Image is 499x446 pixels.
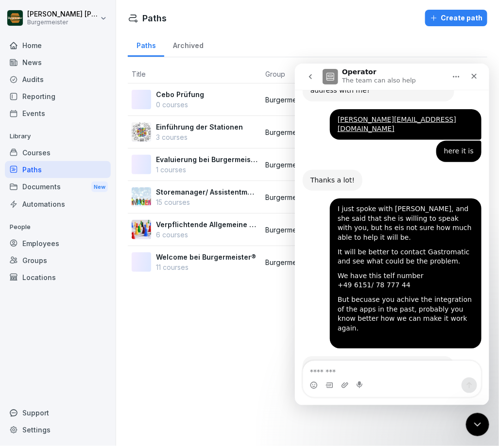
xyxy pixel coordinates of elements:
[466,413,489,436] iframe: To enrich screen reader interactions, please activate Accessibility in Grammarly extension settings
[265,160,364,170] p: Burgermeister
[5,54,111,71] a: News
[5,88,111,105] a: Reporting
[5,129,111,144] p: Library
[8,293,159,362] div: Thanks [PERSON_NAME], just spoke to [PERSON_NAME] over the phone. We will investigate where the p...
[132,187,151,207] img: s0ko8y4pw9msovmc14bxhdgh.png
[265,257,364,267] p: Burgermeister
[128,32,164,57] a: Paths
[5,404,111,421] div: Support
[5,219,111,235] p: People
[430,13,482,23] div: Create path
[62,318,69,326] button: Start recording
[27,19,98,26] p: Burgermeister
[261,65,368,83] th: Group
[164,32,212,57] a: Archived
[5,37,111,54] a: Home
[156,187,258,197] p: Storemanager/ Assistentmanager
[5,105,111,122] a: Events
[5,144,111,161] a: Courses
[5,178,111,196] div: Documents
[8,297,187,314] textarea: Message…
[5,252,111,269] a: Groups
[265,127,364,137] p: Burgermeister
[15,318,23,326] button: Emoji picker
[142,12,167,25] h1: Paths
[132,70,146,78] span: Title
[156,262,256,272] p: 11 courses
[132,220,151,239] img: ges0wsbz3tq6sxdqsr06isru.png
[5,269,111,286] a: Locations
[27,10,98,18] p: [PERSON_NAME] [PERSON_NAME] [PERSON_NAME]
[5,235,111,252] a: Employees
[156,165,258,175] p: 1 courses
[265,192,364,202] p: Burgermeister
[156,154,258,165] p: Evaluierung bei Burgermeister®
[31,318,38,326] button: Gif picker
[8,293,187,379] div: Ziar says…
[5,71,111,88] a: Audits
[156,252,256,262] p: Welcome bei Burgermeister®
[5,421,111,438] a: Settings
[5,178,111,196] a: DocumentsNew
[425,10,487,26] button: Create path
[91,182,108,193] div: New
[5,196,111,213] a: Automations
[5,161,111,178] a: Paths
[295,64,489,405] iframe: To enrich screen reader interactions, please activate Accessibility in Grammarly extension settings
[265,225,364,235] p: Burgermeister
[167,314,182,330] button: Send a message…
[156,230,258,240] p: 6 courses
[156,197,258,207] p: 15 courses
[265,95,364,105] p: Burgermeister
[156,122,243,132] p: Einführung der Stationen
[132,122,151,142] img: wwemz06sg48ah3lik0a3sdy0.png
[156,99,204,110] p: 0 courses
[156,89,204,99] p: Cebo Prüfung
[156,219,258,230] p: Verpflichtende Allgemeine Hygiene/ Sicherheitsschulungen
[156,132,243,142] p: 3 courses
[46,318,54,326] button: Upload attachment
